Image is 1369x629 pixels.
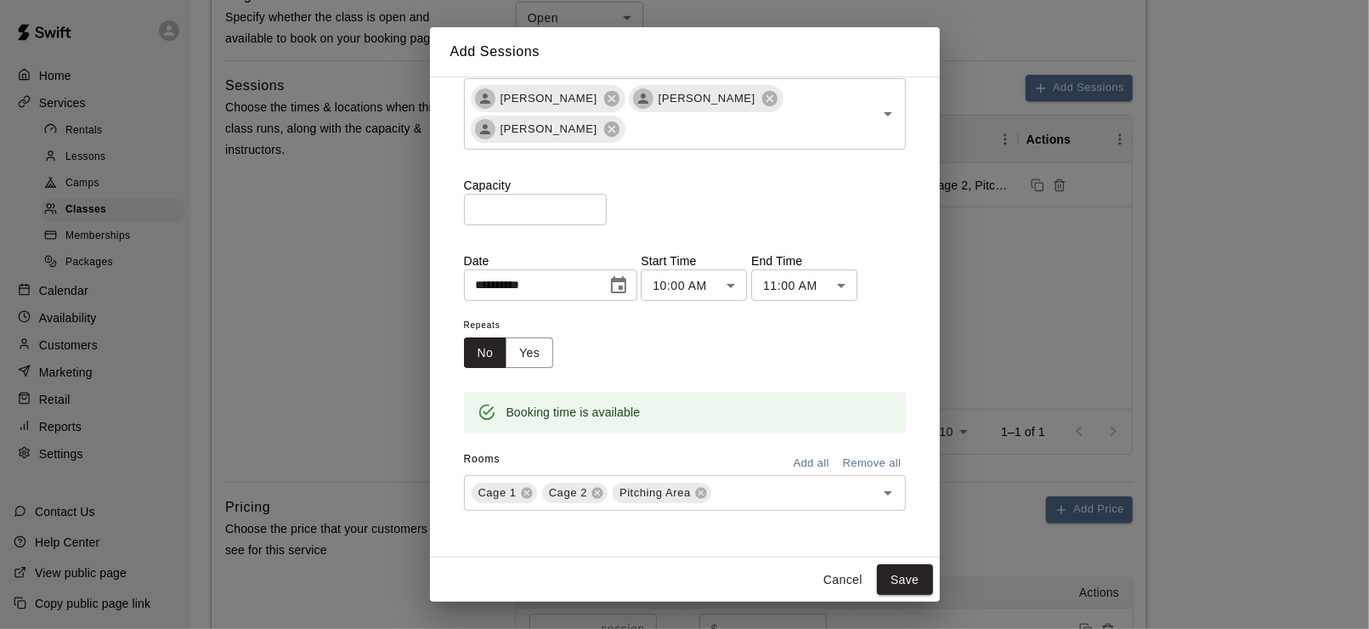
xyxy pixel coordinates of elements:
div: Booking time is available [506,397,641,428]
button: Cancel [816,564,870,596]
span: Rooms [464,453,501,465]
span: Pitching Area [613,484,698,501]
span: Repeats [464,314,568,337]
div: 11:00 AM [751,269,857,301]
span: Cage 2 [542,484,594,501]
p: Capacity [464,177,906,194]
button: Yes [506,337,553,369]
div: [PERSON_NAME] [471,116,625,143]
button: Open [876,102,900,126]
span: [PERSON_NAME] [490,121,608,138]
p: Date [464,252,637,269]
div: Cage 2 [542,483,608,503]
p: Start Time [641,252,747,269]
button: Remove all [839,450,906,477]
span: [PERSON_NAME] [648,90,766,107]
div: [PERSON_NAME] [629,85,783,112]
span: [PERSON_NAME] [490,90,608,107]
button: Save [877,564,933,596]
button: Add all [784,450,839,477]
div: [PERSON_NAME] [471,85,625,112]
div: Lucas Penner [633,88,653,109]
div: Andrew Sleiman [475,88,495,109]
div: outlined button group [464,337,554,369]
button: Choose date, selected date is Aug 13, 2025 [602,269,636,303]
button: Open [876,481,900,505]
span: Cage 1 [472,484,523,501]
div: Pitching Area [613,483,711,503]
div: Kanaan Gale [475,119,495,139]
h2: Add Sessions [430,27,940,76]
div: 10:00 AM [641,269,747,301]
div: Cage 1 [472,483,537,503]
p: End Time [751,252,857,269]
button: No [464,337,507,369]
